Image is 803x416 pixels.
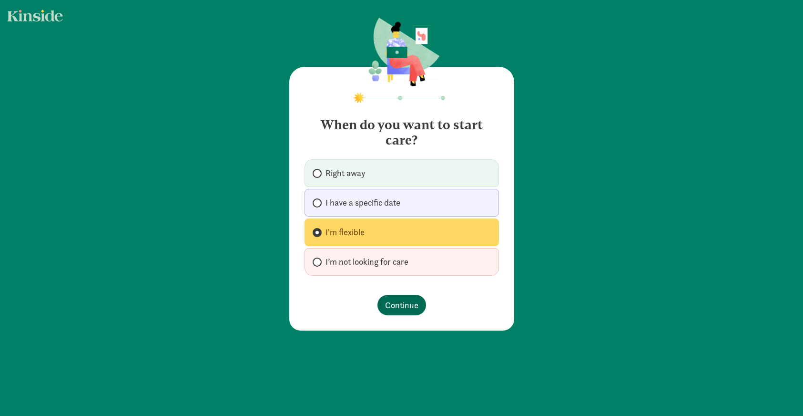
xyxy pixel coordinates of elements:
span: I have a specific date [325,197,400,208]
span: I’m not looking for care [325,256,408,268]
span: Right away [325,167,366,179]
button: Continue [377,295,426,315]
span: Continue [385,299,418,312]
h4: When do you want to start care? [305,110,499,148]
span: I'm flexible [325,227,365,238]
